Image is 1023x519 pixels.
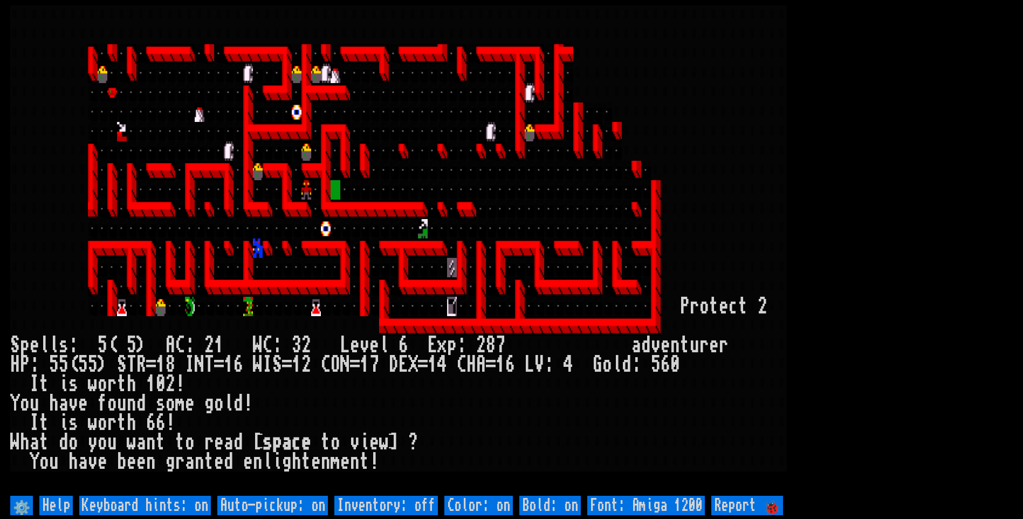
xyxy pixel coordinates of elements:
div: E [399,355,408,374]
div: W [10,433,20,452]
div: Y [30,452,39,472]
div: n [321,452,331,472]
div: = [214,355,224,374]
div: w [379,433,389,452]
div: m [175,394,185,413]
div: t [39,374,49,394]
input: ⚙️ [10,496,33,515]
div: e [98,452,107,472]
div: t [680,336,690,355]
div: n [670,336,680,355]
div: : [631,355,641,374]
div: b [117,452,127,472]
div: c [729,297,738,316]
div: l [379,336,389,355]
div: ! [166,413,175,433]
div: 5 [49,355,59,374]
div: a [185,452,195,472]
div: u [30,394,39,413]
div: 6 [399,336,408,355]
div: W [253,336,263,355]
div: m [331,452,340,472]
div: e [185,394,195,413]
div: t [204,452,214,472]
div: : [185,336,195,355]
div: e [214,452,224,472]
div: d [59,433,68,452]
div: u [117,394,127,413]
div: 0 [670,355,680,374]
div: c [292,433,301,452]
div: v [360,336,369,355]
div: 7 [369,355,379,374]
div: 5 [127,336,136,355]
div: l [224,394,234,413]
div: 5 [78,355,88,374]
div: = [282,355,292,374]
div: I [30,374,39,394]
div: 5 [651,355,661,374]
input: Keyboard hints: on [79,496,211,515]
div: x [437,336,447,355]
div: o [214,394,224,413]
div: a [282,433,292,452]
div: p [447,336,457,355]
div: t [738,297,748,316]
div: ( [107,336,117,355]
div: ! [369,452,379,472]
div: p [20,336,30,355]
div: w [127,433,136,452]
div: v [68,394,78,413]
div: ! [175,374,185,394]
div: W [253,355,263,374]
input: Font: Amiga 1200 [587,496,705,515]
div: 1 [146,374,156,394]
div: e [709,336,719,355]
div: 8 [486,336,496,355]
div: n [146,452,156,472]
div: r [699,336,709,355]
div: o [185,433,195,452]
div: 5 [59,355,68,374]
div: s [156,394,166,413]
div: A [476,355,486,374]
div: h [292,452,301,472]
div: n [350,452,360,472]
div: E [428,336,437,355]
div: u [107,433,117,452]
div: ( [68,355,78,374]
div: 2 [166,374,175,394]
div: N [340,355,350,374]
div: G [593,355,602,374]
div: o [98,413,107,433]
div: a [78,452,88,472]
div: p [272,433,282,452]
div: t [301,452,311,472]
div: h [127,374,136,394]
div: w [88,374,98,394]
div: t [117,413,127,433]
div: d [234,394,243,413]
div: Y [10,394,20,413]
div: d [622,355,631,374]
div: l [612,355,622,374]
div: 6 [661,355,670,374]
div: n [127,394,136,413]
div: r [175,452,185,472]
div: e [30,336,39,355]
div: t [156,433,166,452]
div: 6 [156,413,166,433]
div: C [457,355,466,374]
div: o [20,394,30,413]
div: a [59,394,68,413]
div: ? [408,433,418,452]
div: 1 [360,355,369,374]
div: n [195,452,204,472]
div: o [331,433,340,452]
div: 1 [292,355,301,374]
div: I [263,355,272,374]
div: 2 [301,336,311,355]
div: L [340,336,350,355]
div: : [30,355,39,374]
div: d [224,452,234,472]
